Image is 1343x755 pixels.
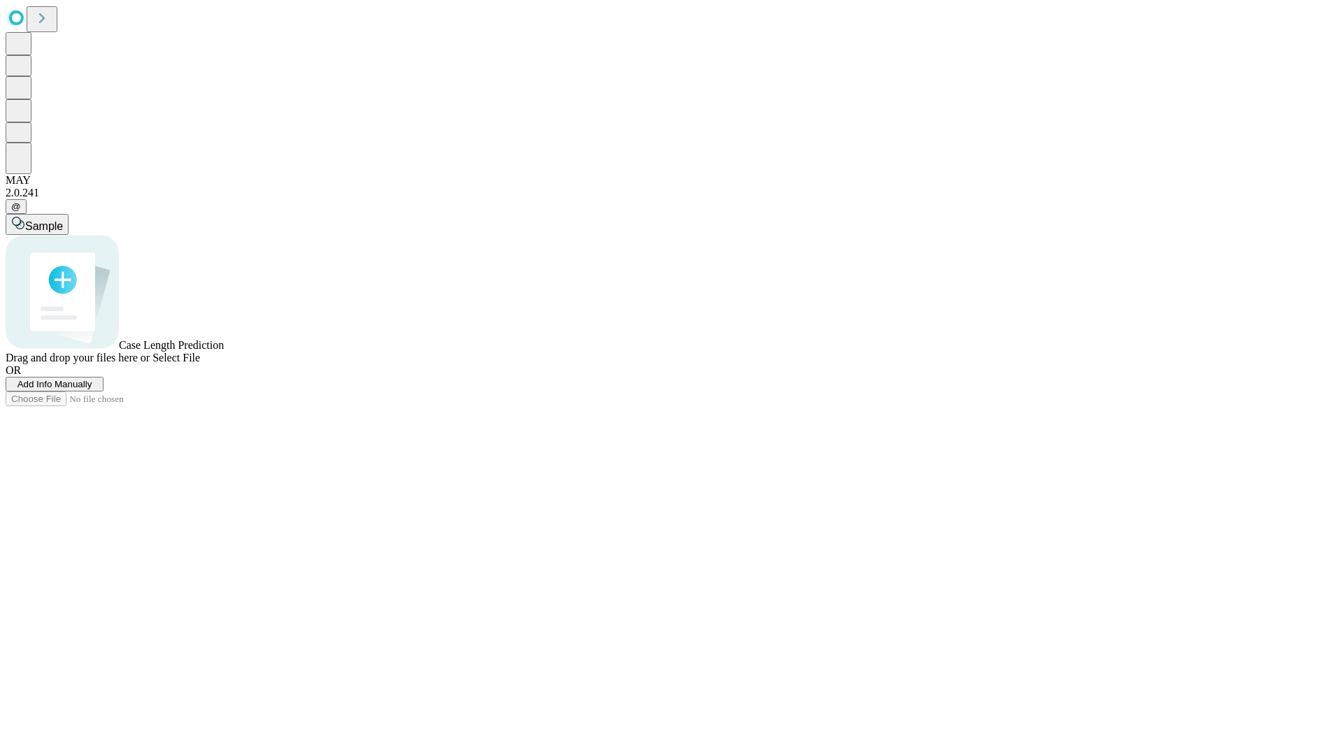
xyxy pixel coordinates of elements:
button: @ [6,199,27,214]
div: 2.0.241 [6,187,1337,199]
div: MAY [6,174,1337,187]
button: Sample [6,214,69,235]
span: Select File [152,352,200,364]
span: Case Length Prediction [119,339,224,351]
span: Sample [25,220,63,232]
span: Drag and drop your files here or [6,352,150,364]
span: @ [11,201,21,212]
button: Add Info Manually [6,377,104,391]
span: OR [6,364,21,376]
span: Add Info Manually [17,379,92,389]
